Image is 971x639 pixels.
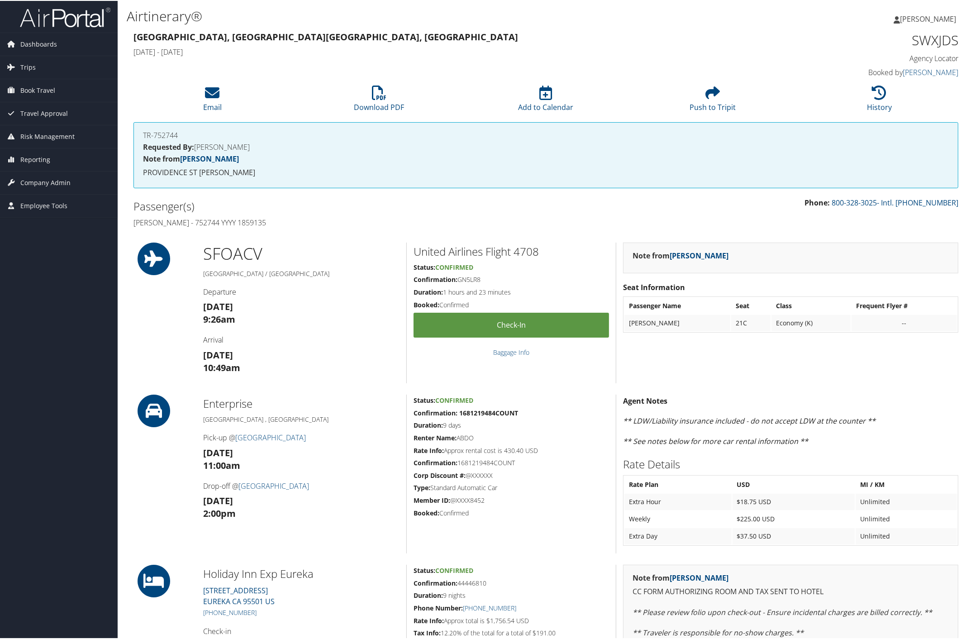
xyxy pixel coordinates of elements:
[414,565,435,574] strong: Status:
[414,615,609,625] h5: Approx total is $1,756.54 USD
[20,194,67,216] span: Employee Tools
[624,527,732,544] td: Extra Day
[414,470,609,479] h5: @XXXXXX
[143,153,239,163] strong: Note from
[133,198,539,213] h2: Passenger(s)
[133,46,749,56] h4: [DATE] - [DATE]
[143,141,194,151] strong: Requested By:
[203,348,233,360] strong: [DATE]
[203,607,257,616] a: [PHONE_NUMBER]
[414,578,457,587] strong: Confirmation:
[733,527,855,544] td: $37.50 USD
[804,197,830,207] strong: Phone:
[414,312,609,337] a: Check-in
[414,615,444,624] strong: Rate Info:
[624,297,730,313] th: Passenger Name
[203,414,399,423] h5: [GEOGRAPHIC_DATA] , [GEOGRAPHIC_DATA]
[414,590,609,599] h5: 9 nights
[143,166,949,178] p: PROVIDENCE ST [PERSON_NAME]
[435,565,473,574] span: Confirmed
[414,590,443,599] strong: Duration:
[900,13,956,23] span: [PERSON_NAME]
[414,628,609,637] h5: 12.20% of the total for a total of $191.00
[414,287,443,296] strong: Duration:
[624,476,732,492] th: Rate Plan
[414,482,430,491] strong: Type:
[733,493,855,509] td: $18.75 USD
[203,494,233,506] strong: [DATE]
[414,578,609,587] h5: 44446810
[203,242,399,264] h1: SFO ACV
[414,287,609,296] h5: 1 hours and 23 minutes
[414,300,439,308] strong: Booked:
[414,395,435,404] strong: Status:
[180,153,239,163] a: [PERSON_NAME]
[203,565,399,581] h2: Holiday Inn Exp Eureka
[623,435,808,445] em: ** See notes below for more car rental information **
[203,458,240,471] strong: 11:00am
[856,476,957,492] th: MI / KM
[203,334,399,344] h4: Arrival
[414,420,443,429] strong: Duration:
[20,6,110,27] img: airportal-logo.png
[203,625,399,635] h4: Check-in
[633,606,932,616] em: ** Please review folio upon check-out - Ensure incidental charges are billed correctly. **
[235,432,306,442] a: [GEOGRAPHIC_DATA]
[20,32,57,55] span: Dashboards
[414,262,435,271] strong: Status:
[435,395,473,404] span: Confirmed
[414,458,609,467] h5: 1681219484COUNT
[463,603,516,611] a: [PHONE_NUMBER]
[203,312,235,324] strong: 9:26am
[203,506,236,519] strong: 2:00pm
[203,286,399,296] h4: Departure
[203,90,222,111] a: Email
[903,67,958,76] a: [PERSON_NAME]
[832,197,958,207] a: 800-328-3025- Intl. [PHONE_NUMBER]
[20,55,36,78] span: Trips
[894,5,965,32] a: [PERSON_NAME]
[414,445,609,454] h5: Approx rental cost is 430.40 USD
[414,495,609,504] h5: @XXXX8452
[435,262,473,271] span: Confirmed
[856,510,957,526] td: Unlimited
[518,90,573,111] a: Add to Calendar
[20,171,71,193] span: Company Admin
[852,297,957,313] th: Frequent Flyer #
[771,314,851,330] td: Economy (K)
[731,297,771,313] th: Seat
[414,495,450,504] strong: Member ID:
[20,101,68,124] span: Travel Approval
[690,90,736,111] a: Push to Tripit
[203,300,233,312] strong: [DATE]
[414,274,609,283] h5: GN5LR8
[623,456,958,471] h2: Rate Details
[771,297,851,313] th: Class
[856,527,957,544] td: Unlimited
[133,30,518,42] strong: [GEOGRAPHIC_DATA], [GEOGRAPHIC_DATA] [GEOGRAPHIC_DATA], [GEOGRAPHIC_DATA]
[493,347,529,356] a: Baggage Info
[414,458,457,466] strong: Confirmation:
[633,585,949,597] p: CC FORM AUTHORIZING ROOM AND TAX SENT TO HOTEL
[856,318,952,326] div: --
[731,314,771,330] td: 21C
[203,480,399,490] h4: Drop-off @
[414,508,439,516] strong: Booked:
[414,482,609,491] h5: Standard Automatic Car
[414,408,518,416] strong: Confirmation: 1681219484COUNT
[414,433,457,441] strong: Renter Name:
[623,281,685,291] strong: Seat Information
[414,508,609,517] h5: Confirmed
[143,131,949,138] h4: TR-752744
[733,510,855,526] td: $225.00 USD
[624,314,730,330] td: [PERSON_NAME]
[633,572,728,582] strong: Note from
[624,510,732,526] td: Weekly
[203,446,233,458] strong: [DATE]
[623,415,876,425] em: ** LDW/Liability insurance included - do not accept LDW at the counter **
[623,395,667,405] strong: Agent Notes
[414,433,609,442] h5: ABDO
[20,124,75,147] span: Risk Management
[414,300,609,309] h5: Confirmed
[762,67,958,76] h4: Booked by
